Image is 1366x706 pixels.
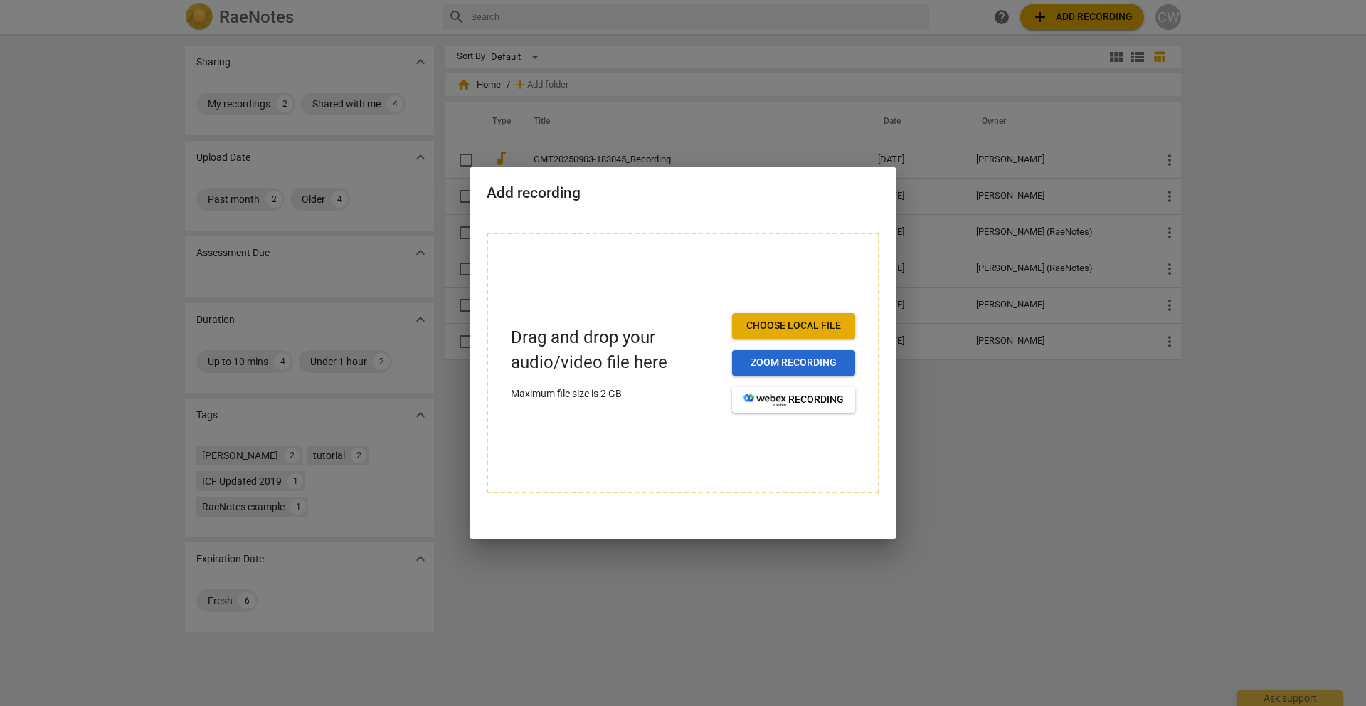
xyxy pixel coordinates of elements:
[511,325,721,375] p: Drag and drop your audio/video file here
[743,393,844,407] span: recording
[743,356,844,370] span: Zoom recording
[732,387,855,413] button: recording
[743,319,844,333] span: Choose local file
[511,386,721,401] p: Maximum file size is 2 GB
[732,313,855,339] button: Choose local file
[732,350,855,376] button: Zoom recording
[487,184,879,202] h2: Add recording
